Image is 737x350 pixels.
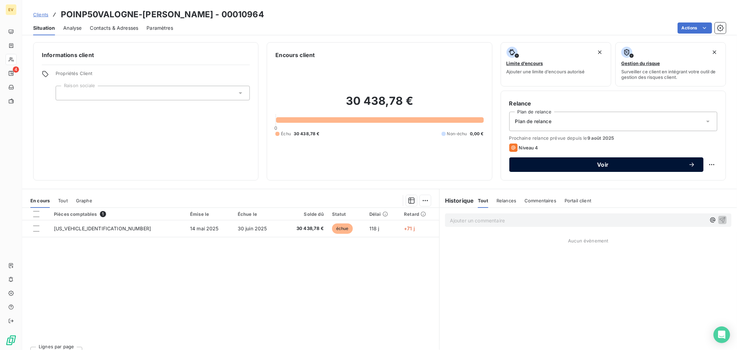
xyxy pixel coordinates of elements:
[33,25,55,31] span: Situation
[478,198,488,203] span: Tout
[54,225,151,231] span: [US_VEHICLE_IDENTIFICATION_NUMBER]
[56,71,250,80] span: Propriétés Client
[62,90,67,96] input: Ajouter une valeur
[61,8,264,21] h3: POINP50VALOGNE-[PERSON_NAME] - 00010964
[509,135,717,141] span: Prochaine relance prévue depuis le
[404,225,415,231] span: +71 j
[6,335,17,346] img: Logo LeanPay
[470,131,484,137] span: 0,00 €
[404,211,435,217] div: Retard
[13,66,19,73] span: 4
[6,4,17,15] div: EV
[332,211,361,217] div: Statut
[332,223,353,234] span: échue
[30,198,50,203] span: En cours
[621,69,720,80] span: Surveiller ce client en intégrant votre outil de gestion des risques client.
[568,238,608,243] span: Aucun évènement
[678,22,712,34] button: Actions
[440,196,474,205] h6: Historique
[63,25,82,31] span: Analyse
[58,198,68,203] span: Tout
[518,162,688,167] span: Voir
[238,211,278,217] div: Échue le
[190,225,219,231] span: 14 mai 2025
[497,198,516,203] span: Relances
[501,42,611,86] button: Limite d’encoursAjouter une limite d’encours autorisé
[274,125,277,131] span: 0
[33,11,48,18] a: Clients
[507,61,543,66] span: Limite d’encours
[100,211,106,217] span: 1
[294,131,320,137] span: 30 438,78 €
[286,225,324,232] span: 30 438,78 €
[525,198,556,203] span: Commentaires
[369,225,379,231] span: 118 j
[509,99,717,108] h6: Relance
[275,51,315,59] h6: Encours client
[42,51,250,59] h6: Informations client
[519,145,538,150] span: Niveau 4
[615,42,726,86] button: Gestion du risqueSurveiller ce client en intégrant votre outil de gestion des risques client.
[369,211,396,217] div: Délai
[507,69,585,74] span: Ajouter une limite d’encours autorisé
[621,61,660,66] span: Gestion du risque
[281,131,291,137] span: Échu
[33,12,48,17] span: Clients
[515,118,551,125] span: Plan de relance
[90,25,138,31] span: Contacts & Adresses
[54,211,182,217] div: Pièces comptables
[275,94,483,115] h2: 30 438,78 €
[238,225,267,231] span: 30 juin 2025
[714,326,730,343] div: Open Intercom Messenger
[587,135,614,141] span: 9 août 2025
[147,25,173,31] span: Paramètres
[565,198,591,203] span: Portail client
[190,211,229,217] div: Émise le
[509,157,703,172] button: Voir
[76,198,92,203] span: Graphe
[447,131,467,137] span: Non-échu
[286,211,324,217] div: Solde dû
